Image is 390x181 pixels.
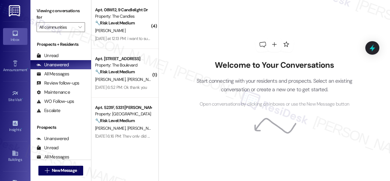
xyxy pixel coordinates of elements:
div: Apt. [STREET_ADDRESS] [95,56,151,62]
div: Unanswered [37,62,69,68]
div: Prospects [30,124,91,131]
input: All communities [39,22,75,32]
label: Viewing conversations for [37,6,85,22]
strong: 🔧 Risk Level: Medium [95,69,135,74]
span: New Message [52,167,77,174]
a: Insights • [3,118,27,135]
div: Review follow-ups [37,80,79,86]
a: Inbox [3,28,27,45]
strong: 🔧 Risk Level: Medium [95,20,135,26]
div: Escalate [37,107,60,114]
span: [PERSON_NAME] [95,28,126,33]
a: Site Visit • [3,88,27,105]
p: Start connecting with your residents and prospects. Select an existing conversation or create a n... [187,77,362,94]
span: • [22,97,23,101]
div: All Messages [37,71,69,77]
strong: 🔧 Risk Level: Medium [95,118,135,123]
div: Property: [GEOGRAPHIC_DATA] [95,111,151,117]
div: Unanswered [37,136,69,142]
div: Apt. 5231F, 5331 [PERSON_NAME] [95,104,151,111]
i:  [45,168,49,173]
a: Buildings [3,148,27,165]
div: Apt. 08W12, 9 Candlelight Dr [95,7,151,13]
div: Unread [37,52,58,59]
span: [PERSON_NAME] [95,77,127,82]
div: Maintenance [37,89,70,96]
h2: Welcome to Your Conversations [187,60,362,70]
span: • [21,127,22,131]
button: New Message [38,166,83,176]
div: All Messages [37,154,69,160]
i:  [78,25,82,30]
div: Property: The Boulevard [95,62,151,68]
span: [PERSON_NAME] [95,125,127,131]
img: ResiDesk Logo [9,5,21,16]
div: Property: The Candles [95,13,151,20]
div: [DATE] at 12:13 PM: i want to submit a work order [95,36,179,41]
div: Prospects + Residents [30,41,91,48]
span: • [27,67,28,71]
div: [DATE] 6:52 PM: Ok thank you [95,85,147,90]
span: [PERSON_NAME] [127,77,158,82]
div: Unread [37,145,58,151]
span: [PERSON_NAME] [127,125,158,131]
span: Open conversations by clicking on inboxes or use the New Message button [200,100,349,108]
div: WO Follow-ups [37,98,74,105]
